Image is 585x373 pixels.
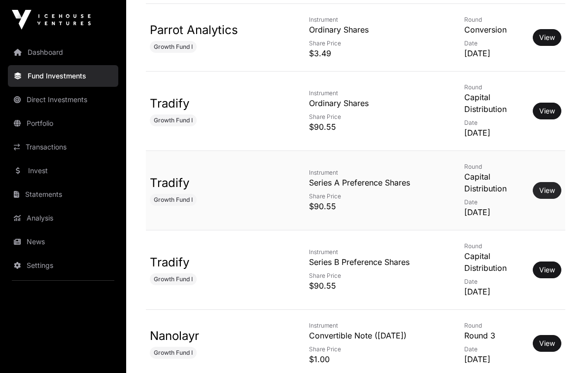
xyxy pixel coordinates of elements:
a: Tradify [150,255,189,269]
a: Tradify [150,96,189,111]
span: Growth Fund I [154,116,193,124]
p: Ordinary Shares [309,24,448,36]
a: Tradify [150,176,189,190]
p: Capital Distribution [464,171,524,194]
span: Growth Fund I [154,196,193,204]
p: Ordinary Shares [309,97,448,109]
p: Capital Distribution [464,250,524,274]
span: Growth Fund I [154,349,193,357]
p: Capital Distribution [464,91,524,115]
p: $90.55 [309,280,448,292]
button: View [533,103,561,119]
p: Instrument [309,248,448,256]
p: Round [464,83,524,91]
a: Dashboard [8,41,118,63]
p: Date [464,345,524,353]
p: $3.49 [309,47,448,59]
p: Round [464,242,524,250]
a: Portfolio [8,112,118,134]
p: Date [464,119,524,127]
button: View [533,182,561,199]
p: Instrument [309,322,448,330]
p: Date [464,278,524,286]
p: [DATE] [464,286,524,298]
a: Analysis [8,207,118,229]
button: View [533,335,561,352]
p: Share Price [309,272,448,280]
p: Share Price [309,39,448,47]
a: View [539,106,555,116]
p: Instrument [309,169,448,177]
p: Share Price [309,113,448,121]
p: Round [464,322,524,330]
iframe: Chat Widget [536,326,585,373]
p: Date [464,198,524,206]
p: [DATE] [464,127,524,139]
p: Series B Preference Shares [309,256,448,268]
a: Settings [8,255,118,276]
button: View [533,261,561,278]
p: Date [464,39,524,47]
a: View [539,186,555,195]
a: View [539,265,555,275]
a: Nanolayr [150,329,199,343]
p: Round [464,16,524,24]
p: $1.00 [309,353,448,365]
p: Share Price [309,345,448,353]
p: Round [464,163,524,171]
p: Instrument [309,89,448,97]
p: [DATE] [464,47,524,59]
a: News [8,231,118,253]
span: Growth Fund I [154,43,193,51]
p: Series A Preference Shares [309,177,448,188]
p: $90.55 [309,200,448,212]
img: Icehouse Ventures Logo [12,10,91,30]
span: Growth Fund I [154,275,193,283]
p: Round 3 [464,330,524,341]
p: $90.55 [309,121,448,133]
p: Share Price [309,192,448,200]
a: Direct Investments [8,89,118,111]
p: Conversion [464,24,524,36]
button: View [533,29,561,46]
a: Statements [8,184,118,205]
p: Convertible Note ([DATE]) [309,330,448,341]
a: View [539,33,555,42]
p: [DATE] [464,206,524,218]
p: [DATE] [464,353,524,365]
a: Parrot Analytics [150,23,238,37]
a: Transactions [8,136,118,158]
a: Invest [8,160,118,182]
a: Fund Investments [8,65,118,87]
p: Instrument [309,16,448,24]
